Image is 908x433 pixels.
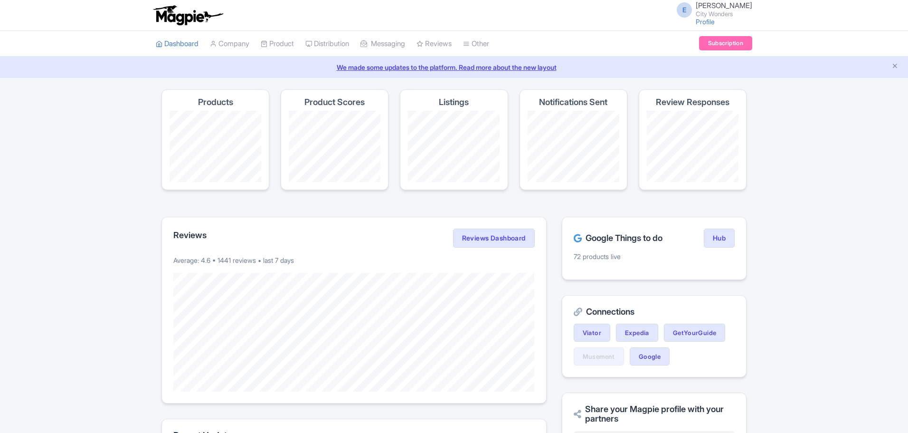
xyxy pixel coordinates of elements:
[574,324,610,342] a: Viator
[891,61,899,72] button: Close announcement
[463,31,489,57] a: Other
[198,97,233,107] h4: Products
[210,31,249,57] a: Company
[6,62,902,72] a: We made some updates to the platform. Read more about the new layout
[696,1,752,10] span: [PERSON_NAME]
[656,97,729,107] h4: Review Responses
[304,97,365,107] h4: Product Scores
[439,97,469,107] h4: Listings
[173,255,535,265] p: Average: 4.6 • 1441 reviews • last 7 days
[616,324,658,342] a: Expedia
[151,5,225,26] img: logo-ab69f6fb50320c5b225c76a69d11143b.png
[630,347,670,366] a: Google
[574,233,662,243] h2: Google Things to do
[574,404,735,423] h2: Share your Magpie profile with your partners
[574,347,624,366] a: Musement
[305,31,349,57] a: Distribution
[664,324,726,342] a: GetYourGuide
[360,31,405,57] a: Messaging
[696,18,715,26] a: Profile
[574,251,735,261] p: 72 products live
[156,31,199,57] a: Dashboard
[453,229,535,248] a: Reviews Dashboard
[416,31,452,57] a: Reviews
[539,97,607,107] h4: Notifications Sent
[574,307,735,317] h2: Connections
[173,231,207,240] h2: Reviews
[696,11,752,17] small: City Wonders
[704,229,735,248] a: Hub
[699,36,752,50] a: Subscription
[677,2,692,18] span: E
[671,2,752,17] a: E [PERSON_NAME] City Wonders
[261,31,294,57] a: Product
